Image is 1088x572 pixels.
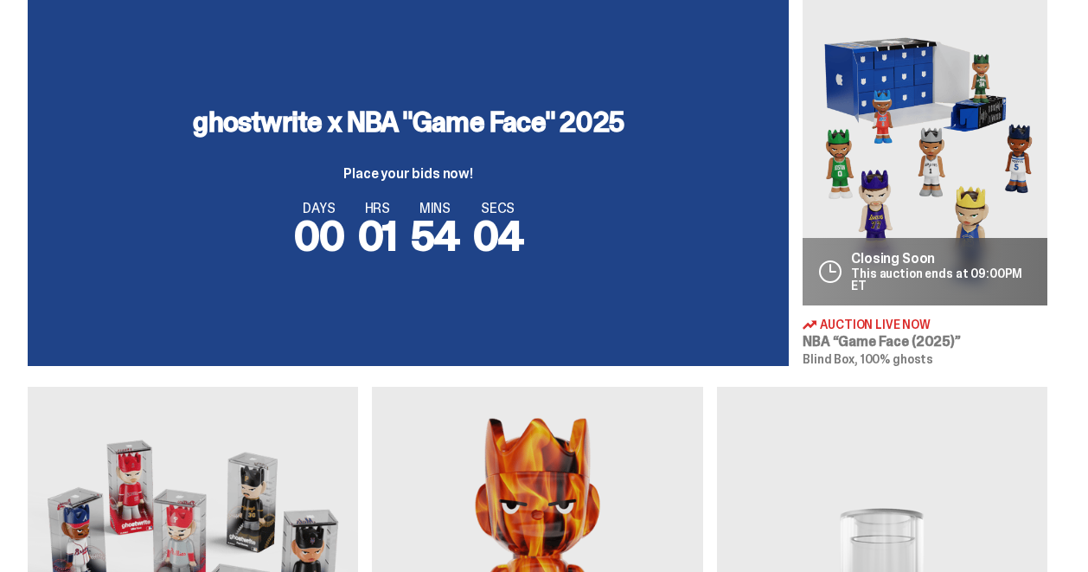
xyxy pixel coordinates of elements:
span: Blind Box, [803,351,858,367]
span: 54 [411,209,459,263]
span: 01 [358,209,398,263]
h3: NBA “Game Face (2025)” [803,335,1047,349]
span: HRS [358,202,398,215]
p: Closing Soon [851,252,1034,266]
span: 04 [473,209,523,263]
span: SECS [473,202,523,215]
span: Auction Live Now [820,318,931,331]
span: DAYS [294,202,344,215]
p: Place your bids now! [193,167,624,181]
h3: ghostwrite x NBA "Game Face" 2025 [193,108,624,136]
p: This auction ends at 09:00PM ET [851,267,1034,292]
span: 00 [294,209,344,263]
span: MINS [411,202,459,215]
span: 100% ghosts [861,351,933,367]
